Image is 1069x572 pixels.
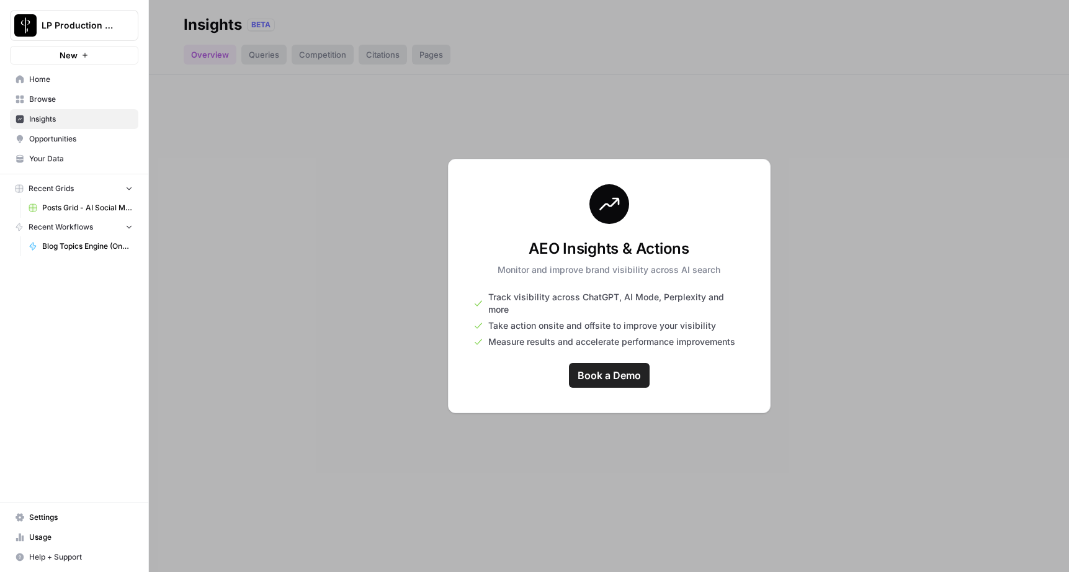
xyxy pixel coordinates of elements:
button: New [10,46,138,65]
a: Home [10,69,138,89]
span: Opportunities [29,133,133,145]
span: Book a Demo [578,368,641,383]
span: New [60,49,78,61]
button: Recent Grids [10,179,138,198]
a: Posts Grid - AI Social Media [23,198,138,218]
span: Measure results and accelerate performance improvements [488,336,735,348]
span: Browse [29,94,133,105]
span: Recent Workflows [29,221,93,233]
a: Book a Demo [569,363,650,388]
span: Track visibility across ChatGPT, AI Mode, Perplexity and more [488,291,745,316]
span: Help + Support [29,552,133,563]
a: Usage [10,527,138,547]
img: LP Production Workloads Logo [14,14,37,37]
button: Workspace: LP Production Workloads [10,10,138,41]
span: Home [29,74,133,85]
p: Monitor and improve brand visibility across AI search [498,264,720,276]
span: Take action onsite and offsite to improve your visibility [488,320,716,332]
span: Blog Topics Engine (One Location) [42,241,133,252]
a: Blog Topics Engine (One Location) [23,236,138,256]
a: Insights [10,109,138,129]
span: Recent Grids [29,183,74,194]
span: Your Data [29,153,133,164]
span: Insights [29,114,133,125]
a: Your Data [10,149,138,169]
span: Usage [29,532,133,543]
a: Settings [10,507,138,527]
a: Browse [10,89,138,109]
a: Opportunities [10,129,138,149]
span: LP Production Workloads [42,19,117,32]
span: Posts Grid - AI Social Media [42,202,133,213]
button: Recent Workflows [10,218,138,236]
h3: AEO Insights & Actions [498,239,720,259]
span: Settings [29,512,133,523]
button: Help + Support [10,547,138,567]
